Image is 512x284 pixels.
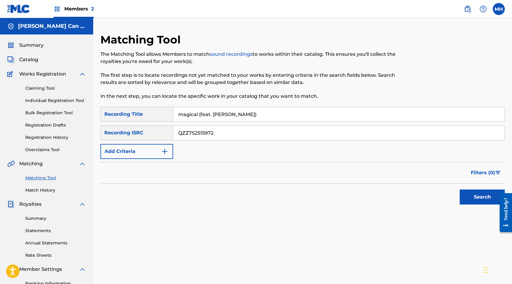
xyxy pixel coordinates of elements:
span: 2 [91,6,94,12]
a: Claiming Tool [25,85,86,91]
img: expand [79,70,86,78]
img: Works Registration [7,70,15,78]
a: Rate Sheets [25,252,86,259]
span: Works Registration [19,70,66,78]
a: Match History [25,187,86,193]
img: Royalties [7,201,14,208]
a: Statements [25,228,86,234]
img: filter [495,171,501,175]
a: Bulk Registration Tool [25,110,86,116]
p: The Matching Tool allows Members to match to works within their catalog. This ensures you'll coll... [100,51,412,65]
a: SummarySummary [7,42,44,49]
img: help [480,5,487,13]
img: Matching [7,160,15,167]
button: Filters (0) [467,165,505,180]
img: Member Settings [7,266,14,273]
a: Registration History [25,134,86,141]
a: sound recordings [210,51,253,57]
p: The first step is to locate recordings not yet matched to your works by entering criteria in the ... [100,72,412,86]
a: Summary [25,215,86,222]
img: expand [79,266,86,273]
span: Members [64,5,94,12]
a: Individual Registration Tool [25,97,86,104]
button: Add Criteria [100,144,173,159]
button: Search [460,190,505,205]
form: Search Form [100,107,505,208]
a: Annual Statements [25,240,86,246]
span: Catalog [19,56,38,63]
a: Overclaims Tool [25,147,86,153]
img: 9d2ae6d4665cec9f34b9.svg [161,148,168,155]
p: In the next step, you can locate the specific work in your catalog that you want to match. [100,93,412,100]
span: Matching [19,160,43,167]
img: Summary [7,42,14,49]
img: expand [79,201,86,208]
img: Catalog [7,56,14,63]
div: Help [477,3,489,15]
img: Top Rightsholders [54,5,61,13]
img: expand [79,160,86,167]
span: Summary [19,42,44,49]
a: Matching Tool [25,175,86,181]
h5: Halfast Can You Write Songs [18,23,86,30]
a: CatalogCatalog [7,56,38,63]
img: search [464,5,471,13]
a: Registration Drafts [25,122,86,128]
h2: Matching Tool [100,33,184,46]
img: MLC Logo [7,4,30,13]
iframe: Chat Widget [482,255,512,284]
div: Drag [484,261,487,279]
div: User Menu [493,3,505,15]
span: Royalties [19,201,41,208]
a: Public Search [461,3,474,15]
span: Member Settings [19,266,62,273]
img: Accounts [7,23,14,30]
iframe: Resource Center [495,188,512,237]
span: Filters ( 0 ) [471,169,495,176]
